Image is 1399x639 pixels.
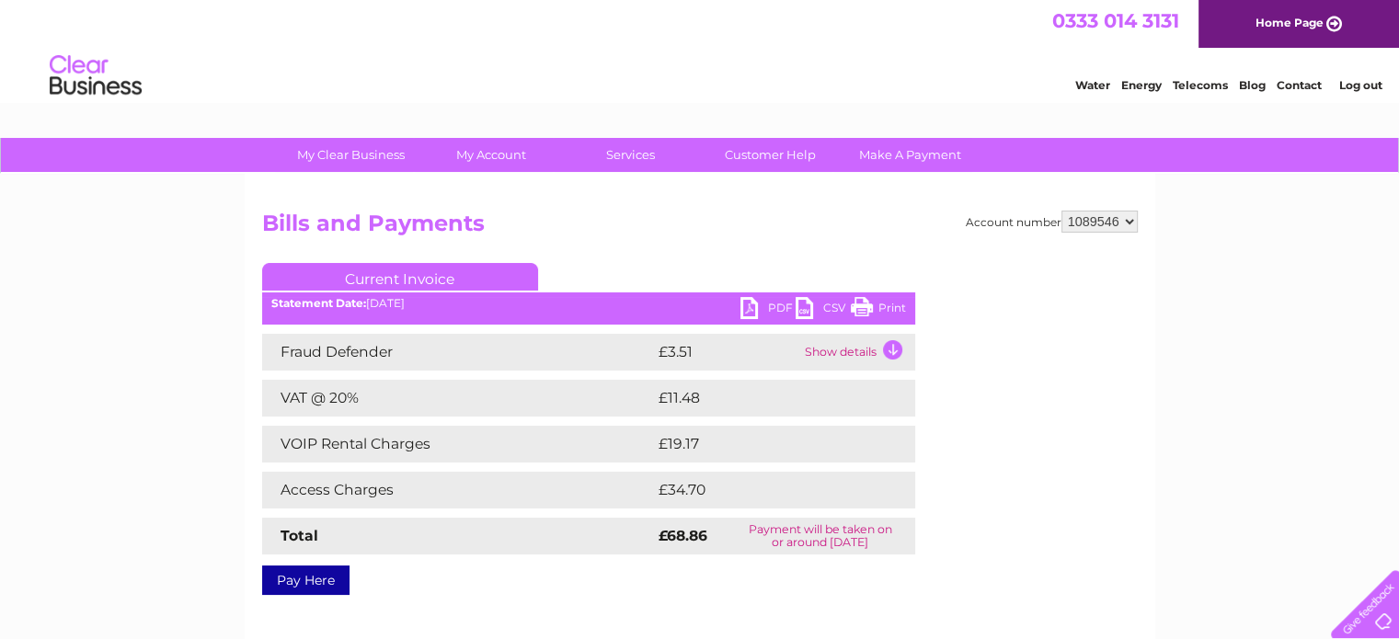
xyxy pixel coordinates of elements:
a: Customer Help [694,138,846,172]
div: Account number [966,211,1138,233]
div: Clear Business is a trading name of Verastar Limited (registered in [GEOGRAPHIC_DATA] No. 3667643... [266,10,1135,89]
a: My Account [415,138,567,172]
a: Blog [1239,78,1266,92]
a: Services [555,138,706,172]
a: Pay Here [262,565,350,595]
img: logo.png [49,48,143,104]
td: £19.17 [654,426,875,462]
td: £3.51 [654,334,800,371]
a: 0333 014 3131 [1052,9,1179,32]
td: Show details [800,334,915,371]
b: Statement Date: [271,296,366,310]
strong: £68.86 [659,527,707,544]
strong: Total [281,527,318,544]
td: Access Charges [262,472,654,508]
a: Energy [1121,78,1162,92]
a: Current Invoice [262,263,538,291]
a: CSV [796,297,851,324]
td: Payment will be taken on or around [DATE] [726,518,915,554]
a: Contact [1277,78,1322,92]
a: Print [851,297,906,324]
a: Water [1075,78,1110,92]
h2: Bills and Payments [262,211,1138,245]
td: Fraud Defender [262,334,654,371]
div: [DATE] [262,297,915,310]
a: Telecoms [1173,78,1228,92]
td: £11.48 [654,380,875,416]
a: PDF [740,297,796,324]
a: My Clear Business [275,138,427,172]
a: Log out [1338,78,1382,92]
td: VAT @ 20% [262,380,654,416]
a: Make A Payment [834,138,986,172]
td: £34.70 [654,472,878,508]
td: VOIP Rental Charges [262,426,654,462]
